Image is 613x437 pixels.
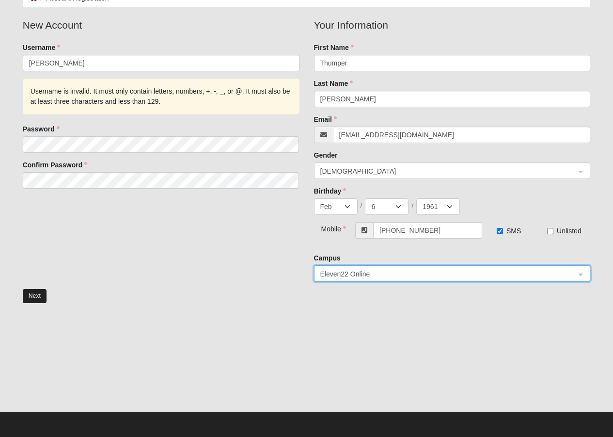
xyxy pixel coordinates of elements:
[23,124,60,134] label: Password
[23,17,299,33] legend: New Account
[314,253,341,263] label: Campus
[320,166,576,177] span: Male
[23,160,88,170] label: Confirm Password
[320,269,567,279] span: Eleven22 Online
[361,201,362,210] span: /
[314,150,338,160] label: Gender
[506,227,521,235] span: SMS
[314,222,337,234] div: Mobile
[314,43,354,52] label: First Name
[23,79,299,114] div: Username is invalid. It must only contain letters, numbers, +, -, _, or @. It must also be at lea...
[314,114,337,124] label: Email
[314,17,591,33] legend: Your Information
[314,79,353,88] label: Last Name
[497,228,503,234] input: SMS
[23,289,47,303] button: Next
[547,228,553,234] input: Unlisted
[411,201,413,210] span: /
[23,43,61,52] label: Username
[557,227,582,235] span: Unlisted
[314,186,346,196] label: Birthday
